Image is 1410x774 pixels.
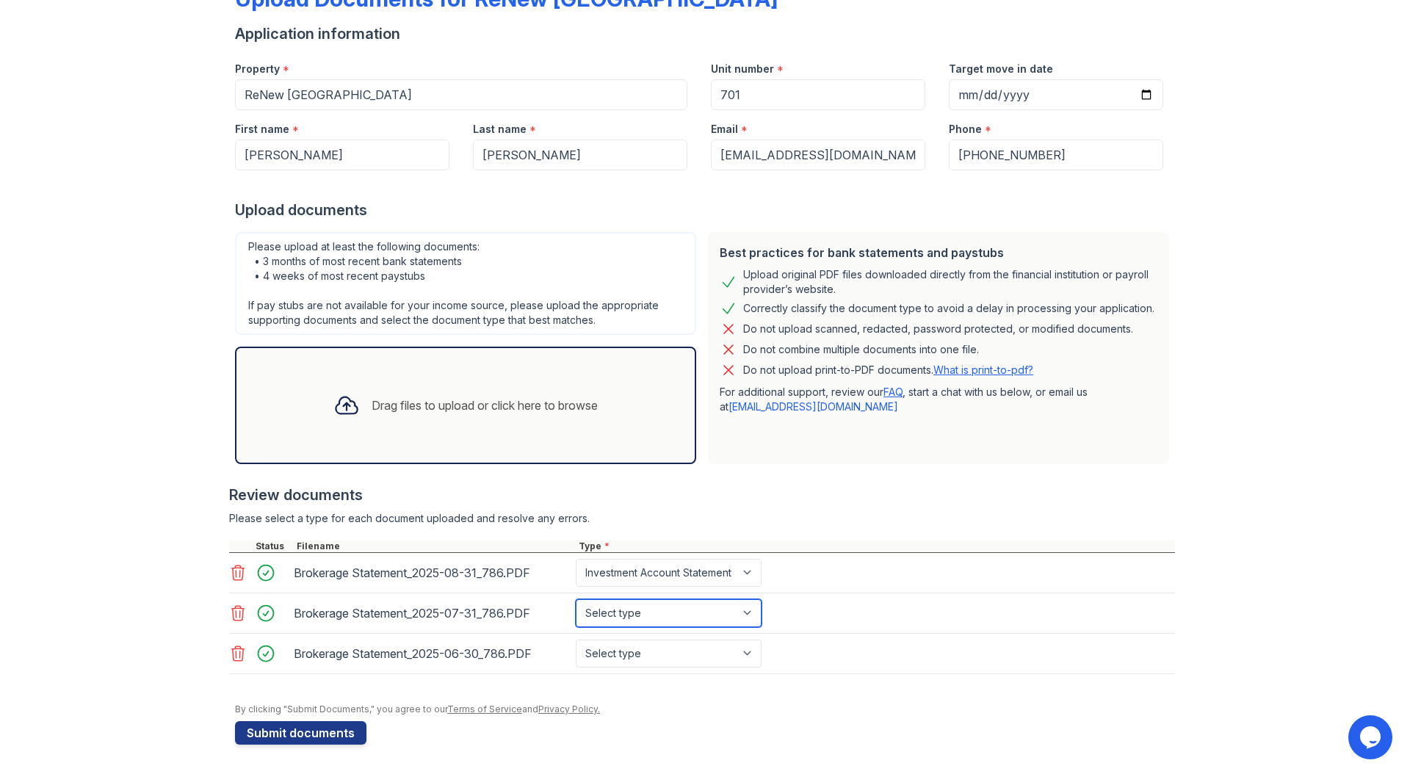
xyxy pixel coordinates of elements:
[1348,715,1395,759] iframe: chat widget
[235,200,1175,220] div: Upload documents
[576,540,1175,552] div: Type
[743,300,1154,317] div: Correctly classify the document type to avoid a delay in processing your application.
[229,511,1175,526] div: Please select a type for each document uploaded and resolve any errors.
[473,122,527,137] label: Last name
[743,320,1133,338] div: Do not upload scanned, redacted, password protected, or modified documents.
[229,485,1175,505] div: Review documents
[743,363,1033,377] p: Do not upload print-to-PDF documents.
[720,244,1157,261] div: Best practices for bank statements and paystubs
[933,364,1033,376] a: What is print-to-pdf?
[949,62,1053,76] label: Target move in date
[538,704,600,715] a: Privacy Policy.
[294,540,576,552] div: Filename
[743,267,1157,297] div: Upload original PDF files downloaded directly from the financial institution or payroll provider’...
[949,122,982,137] label: Phone
[253,540,294,552] div: Status
[711,122,738,137] label: Email
[235,721,366,745] button: Submit documents
[294,642,570,665] div: Brokerage Statement_2025-06-30_786.PDF
[728,400,898,413] a: [EMAIL_ADDRESS][DOMAIN_NAME]
[447,704,522,715] a: Terms of Service
[720,385,1157,414] p: For additional support, review our , start a chat with us below, or email us at
[711,62,774,76] label: Unit number
[294,601,570,625] div: Brokerage Statement_2025-07-31_786.PDF
[235,62,280,76] label: Property
[743,341,979,358] div: Do not combine multiple documents into one file.
[294,561,570,585] div: Brokerage Statement_2025-08-31_786.PDF
[235,122,289,137] label: First name
[235,704,1175,715] div: By clicking "Submit Documents," you agree to our and
[883,386,903,398] a: FAQ
[235,232,696,335] div: Please upload at least the following documents: • 3 months of most recent bank statements • 4 wee...
[235,23,1175,44] div: Application information
[372,397,598,414] div: Drag files to upload or click here to browse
